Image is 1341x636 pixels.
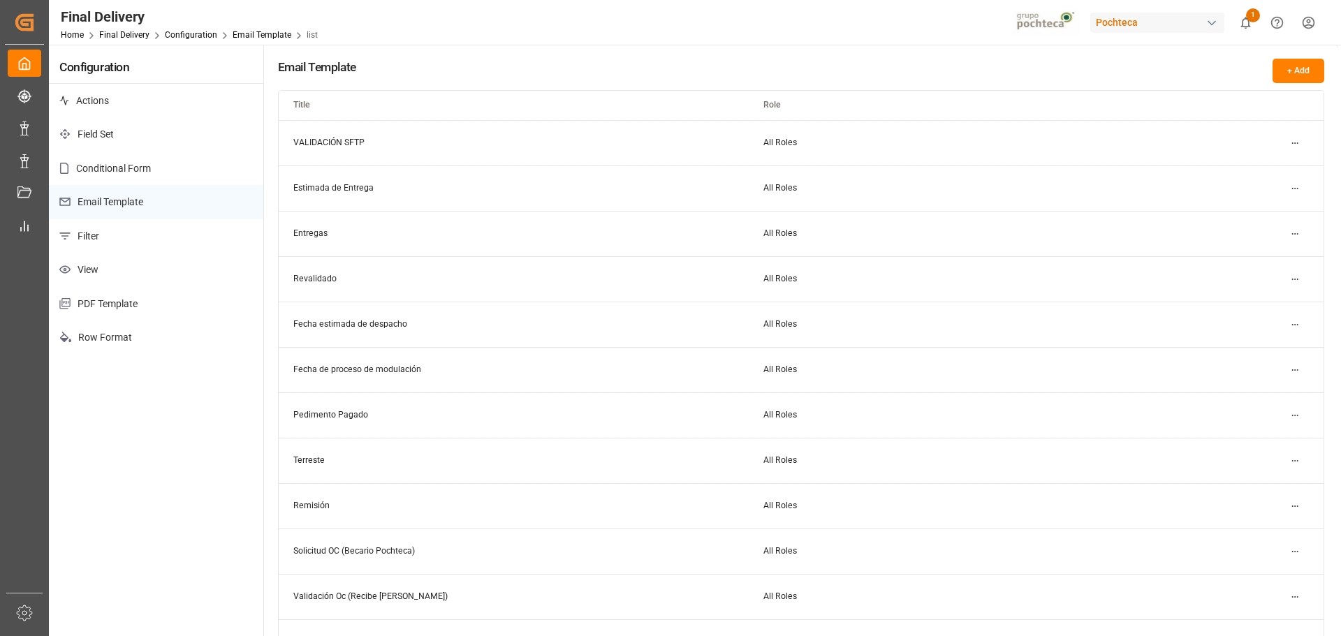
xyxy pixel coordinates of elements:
[279,574,749,619] td: Validación Oc (Recibe [PERSON_NAME])
[1230,7,1261,38] button: show 1 new notifications
[1090,9,1230,36] button: Pochteca
[279,483,749,528] td: Remisión
[279,91,749,120] th: Title
[49,253,263,287] p: View
[763,274,797,283] span: All Roles
[1261,7,1293,38] button: Help Center
[49,151,263,186] p: Conditional Form
[763,228,797,238] span: All Roles
[49,219,263,253] p: Filter
[763,455,797,465] span: All Roles
[763,410,797,420] span: All Roles
[99,30,149,40] a: Final Delivery
[49,320,263,355] p: Row Format
[49,287,263,321] p: PDF Template
[763,319,797,329] span: All Roles
[763,591,797,601] span: All Roles
[1273,59,1324,83] button: + Add
[279,211,749,256] td: Entregas
[49,84,263,118] p: Actions
[279,392,749,438] td: Pedimento Pagado
[763,183,797,193] span: All Roles
[279,528,749,574] td: Solicitud OC (Becario Pochteca)
[763,501,797,510] span: All Roles
[61,6,318,27] div: Final Delivery
[279,165,749,211] td: Estimada de Entrega
[279,438,749,483] td: Terreste
[763,138,797,147] span: All Roles
[278,59,356,76] h4: Email Template
[233,30,291,40] a: Email Template
[749,91,1219,120] th: Role
[279,120,749,165] td: VALIDACIÓN SFTP
[49,117,263,151] p: Field Set
[61,30,84,40] a: Home
[1246,8,1260,22] span: 1
[279,302,749,347] td: Fecha estimada de despacho
[763,364,797,374] span: All Roles
[49,185,263,219] p: Email Template
[49,45,263,84] h4: Configuration
[1012,10,1081,35] img: pochtecaImg.jpg_1689854062.jpg
[165,30,217,40] a: Configuration
[763,546,797,556] span: All Roles
[1090,13,1224,33] div: Pochteca
[279,256,749,302] td: Revalidado
[279,347,749,392] td: Fecha de proceso de modulación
